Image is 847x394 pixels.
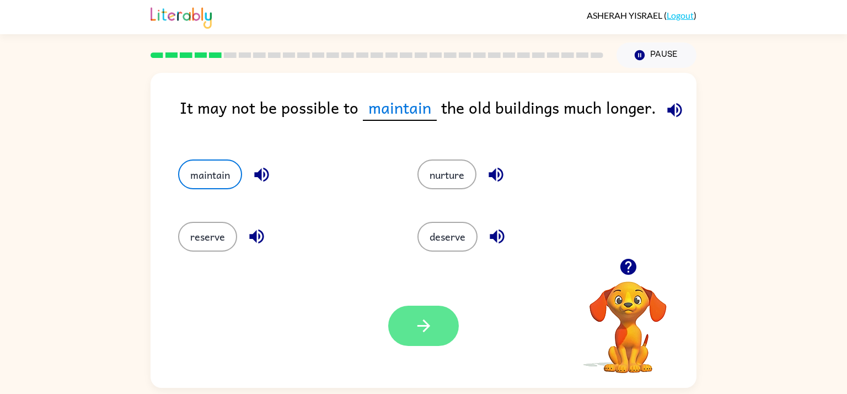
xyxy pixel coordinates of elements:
a: Logout [667,10,694,20]
button: deserve [417,222,478,252]
button: Pause [617,42,696,68]
button: maintain [178,159,242,189]
div: It may not be possible to the old buildings much longer. [180,95,696,137]
button: nurture [417,159,476,189]
button: reserve [178,222,237,252]
img: Literably [151,4,212,29]
span: ASHERAH YISRAEL [587,10,664,20]
video: Your browser must support playing .mp4 files to use Literably. Please try using another browser. [573,264,683,375]
span: maintain [363,95,437,121]
div: ( ) [587,10,696,20]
